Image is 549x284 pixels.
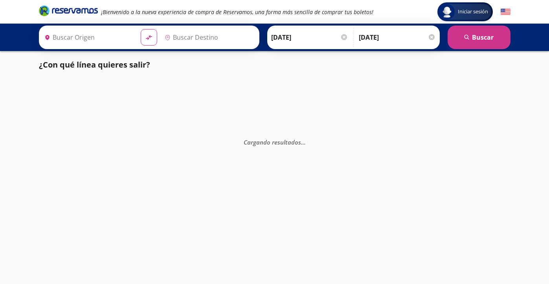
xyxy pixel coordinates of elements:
[39,5,98,19] a: Brand Logo
[162,27,255,47] input: Buscar Destino
[301,138,303,146] span: .
[501,7,510,17] button: English
[448,26,510,49] button: Buscar
[271,27,348,47] input: Elegir Fecha
[455,8,491,16] span: Iniciar sesión
[39,5,98,16] i: Brand Logo
[359,27,436,47] input: Opcional
[101,8,373,16] em: ¡Bienvenido a la nueva experiencia de compra de Reservamos, una forma más sencilla de comprar tus...
[303,138,304,146] span: .
[304,138,306,146] span: .
[39,59,150,71] p: ¿Con qué línea quieres salir?
[244,138,306,146] em: Cargando resultados
[41,27,135,47] input: Buscar Origen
